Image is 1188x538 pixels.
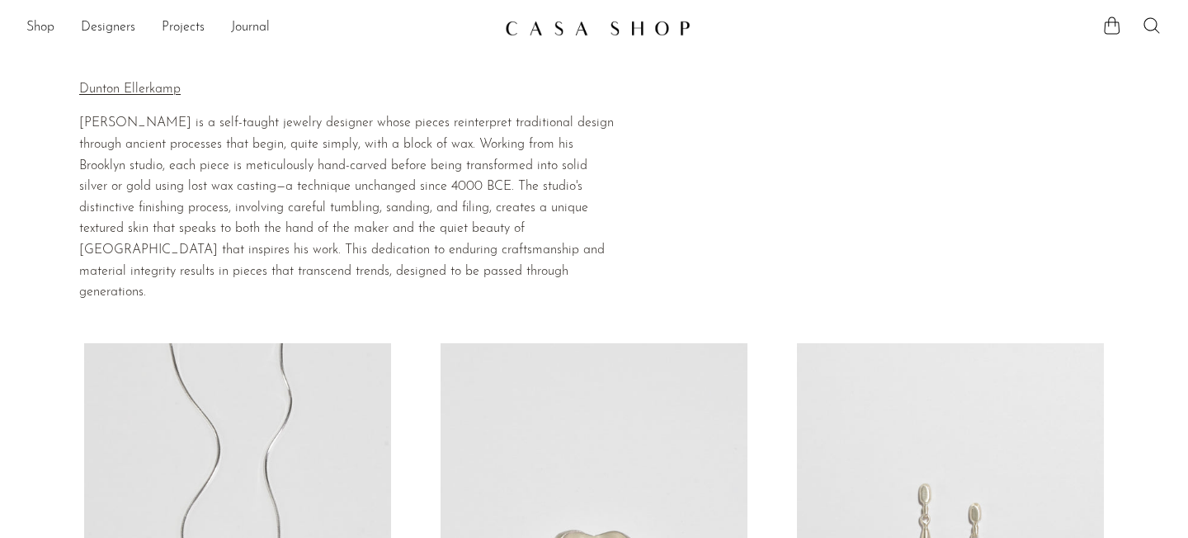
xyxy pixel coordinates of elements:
[81,17,135,39] a: Designers
[26,17,54,39] a: Shop
[26,14,492,42] ul: NEW HEADER MENU
[79,113,614,303] p: [PERSON_NAME] is a self-taught jewelry designer whose pieces reinterpret traditional design throu...
[231,17,270,39] a: Journal
[26,14,492,42] nav: Desktop navigation
[79,79,614,101] p: Dunton Ellerkamp
[162,17,205,39] a: Projects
